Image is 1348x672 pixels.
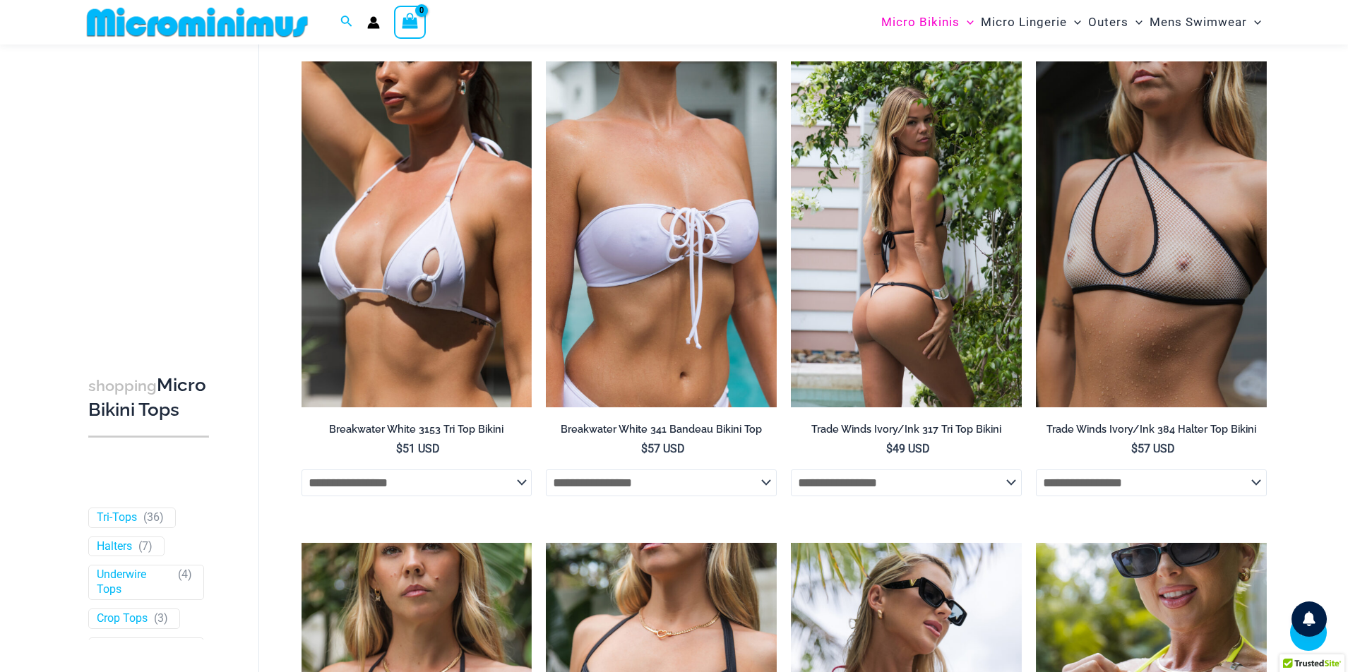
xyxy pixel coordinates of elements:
img: MM SHOP LOGO FLAT [81,6,314,38]
span: ( ) [178,568,192,598]
bdi: 51 USD [396,442,440,455]
a: Breakwater White 341 Top 01Breakwater White 341 Top 4956 Shorts 06Breakwater White 341 Top 4956 S... [546,61,777,407]
a: Halters [97,539,132,554]
a: Trade Winds IvoryInk 384 Top 01Trade Winds IvoryInk 384 Top 469 Thong 03Trade Winds IvoryInk 384 ... [1036,61,1267,407]
span: Micro Bikinis [881,4,960,40]
h3: Micro Bikini Tops [88,373,209,422]
bdi: 57 USD [1131,442,1175,455]
span: 7 [142,539,148,553]
img: Trade Winds IvoryInk 384 Top 01 [1036,61,1267,407]
span: 4 [181,568,188,582]
span: 3 [157,611,164,625]
span: Micro Lingerie [981,4,1067,40]
span: Mens Swimwear [1150,4,1247,40]
bdi: 49 USD [886,442,930,455]
span: Menu Toggle [960,4,974,40]
a: Trade Winds Ivory/Ink 317 Tri Top Bikini [791,423,1022,441]
a: Trade Winds Ivory/Ink 384 Halter Top Bikini [1036,423,1267,441]
span: ( ) [143,510,164,525]
a: Search icon link [340,13,353,31]
a: OutersMenu ToggleMenu Toggle [1085,4,1146,40]
span: $ [886,442,893,455]
a: View Shopping Cart, empty [394,6,427,38]
h2: Breakwater White 341 Bandeau Bikini Top [546,423,777,436]
a: Mens SwimwearMenu ToggleMenu Toggle [1146,4,1265,40]
span: 36 [147,510,160,524]
a: Underwire Tops [97,568,172,598]
h2: Breakwater White 3153 Tri Top Bikini [302,423,532,436]
span: Menu Toggle [1128,4,1143,40]
span: $ [396,442,402,455]
span: Outers [1088,4,1128,40]
h2: Trade Winds Ivory/Ink 384 Halter Top Bikini [1036,423,1267,436]
span: shopping [88,377,157,395]
span: $ [1131,442,1138,455]
img: Breakwater White 3153 Top 01 [302,61,532,407]
span: ( ) [154,611,168,626]
img: Trade Winds IvoryInk 317 Top 469 Thong 03 [791,61,1022,407]
iframe: TrustedSite Certified [88,47,215,330]
a: Tri-Tops [97,510,137,525]
nav: Site Navigation [876,2,1268,42]
a: Breakwater White 3153 Tri Top Bikini [302,423,532,441]
span: Menu Toggle [1067,4,1081,40]
span: $ [641,442,648,455]
a: Crop Tops [97,611,148,626]
span: Menu Toggle [1247,4,1261,40]
img: Breakwater White 341 Top 01 [546,61,777,407]
a: Trade Winds IvoryInk 317 Top 01Trade Winds IvoryInk 317 Top 469 Thong 03Trade Winds IvoryInk 317 ... [791,61,1022,407]
a: Account icon link [367,16,380,29]
a: Micro LingerieMenu ToggleMenu Toggle [977,4,1085,40]
h2: Trade Winds Ivory/Ink 317 Tri Top Bikini [791,423,1022,436]
bdi: 57 USD [641,442,685,455]
a: Breakwater White 341 Bandeau Bikini Top [546,423,777,441]
a: Micro BikinisMenu ToggleMenu Toggle [878,4,977,40]
span: ( ) [138,539,153,554]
